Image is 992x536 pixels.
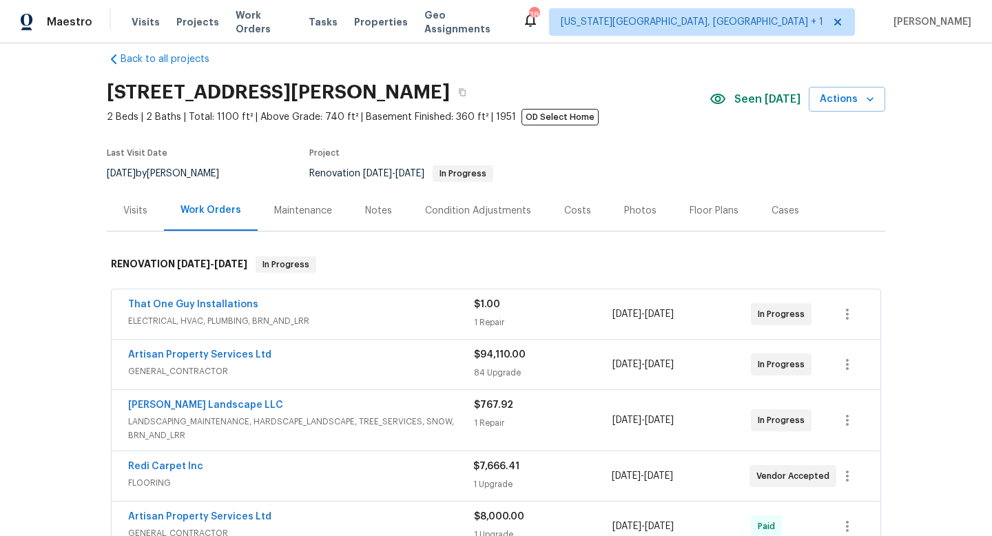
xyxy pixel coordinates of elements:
div: 1 Repair [474,416,612,430]
span: [DATE] [645,309,674,319]
div: Work Orders [180,203,241,217]
span: Visits [132,15,160,29]
span: [DATE] [107,169,136,178]
span: Vendor Accepted [756,469,835,483]
span: In Progress [758,413,810,427]
span: FLOORING [128,476,473,490]
span: OD Select Home [521,109,599,125]
span: [DATE] [645,415,674,425]
a: That One Guy Installations [128,300,258,309]
span: [DATE] [363,169,392,178]
span: $94,110.00 [474,350,526,360]
h2: [STREET_ADDRESS][PERSON_NAME] [107,85,450,99]
span: [DATE] [644,471,673,481]
span: In Progress [758,307,810,321]
div: Condition Adjustments [425,204,531,218]
span: In Progress [434,169,492,178]
span: [DATE] [395,169,424,178]
span: - [612,469,673,483]
span: [DATE] [645,522,674,531]
span: Last Visit Date [107,149,167,157]
span: [DATE] [612,471,641,481]
span: [PERSON_NAME] [888,15,971,29]
a: Artisan Property Services Ltd [128,512,271,522]
span: [DATE] [214,259,247,269]
button: Actions [809,87,885,112]
span: - [612,358,674,371]
div: Notes [365,204,392,218]
span: Seen [DATE] [734,92,800,106]
div: 1 Repair [474,316,612,329]
span: [DATE] [612,309,641,319]
span: [DATE] [612,522,641,531]
span: Work Orders [236,8,292,36]
div: Visits [123,204,147,218]
div: 38 [529,8,539,22]
span: $7,666.41 [473,462,519,471]
div: 84 Upgrade [474,366,612,380]
div: Cases [772,204,799,218]
div: Maintenance [274,204,332,218]
span: LANDSCAPING_MAINTENANCE, HARDSCAPE_LANDSCAPE, TREE_SERVICES, SNOW, BRN_AND_LRR [128,415,474,442]
span: - [177,259,247,269]
span: - [363,169,424,178]
div: Floor Plans [690,204,738,218]
span: $8,000.00 [474,512,524,522]
span: Tasks [309,17,338,27]
span: Paid [758,519,781,533]
span: 2 Beds | 2 Baths | Total: 1100 ft² | Above Grade: 740 ft² | Basement Finished: 360 ft² | 1951 [107,110,710,124]
span: GENERAL_CONTRACTOR [128,364,474,378]
span: [DATE] [177,259,210,269]
a: Back to all projects [107,52,239,66]
span: [DATE] [645,360,674,369]
span: [DATE] [612,360,641,369]
a: [PERSON_NAME] Landscape LLC [128,400,283,410]
div: Photos [624,204,657,218]
span: In Progress [758,358,810,371]
span: $767.92 [474,400,513,410]
span: Geo Assignments [424,8,506,36]
div: RENOVATION [DATE]-[DATE]In Progress [107,243,885,287]
span: Renovation [309,169,493,178]
span: ELECTRICAL, HVAC, PLUMBING, BRN_AND_LRR [128,314,474,328]
span: Project [309,149,340,157]
a: Redi Carpet Inc [128,462,203,471]
a: Artisan Property Services Ltd [128,350,271,360]
span: Actions [820,91,874,108]
div: 1 Upgrade [473,477,611,491]
span: $1.00 [474,300,500,309]
span: Projects [176,15,219,29]
span: Properties [354,15,408,29]
span: Maestro [47,15,92,29]
div: by [PERSON_NAME] [107,165,236,182]
span: [DATE] [612,415,641,425]
h6: RENOVATION [111,256,247,273]
div: Costs [564,204,591,218]
span: - [612,307,674,321]
span: - [612,413,674,427]
span: - [612,519,674,533]
span: In Progress [257,258,315,271]
span: [US_STATE][GEOGRAPHIC_DATA], [GEOGRAPHIC_DATA] + 1 [561,15,823,29]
